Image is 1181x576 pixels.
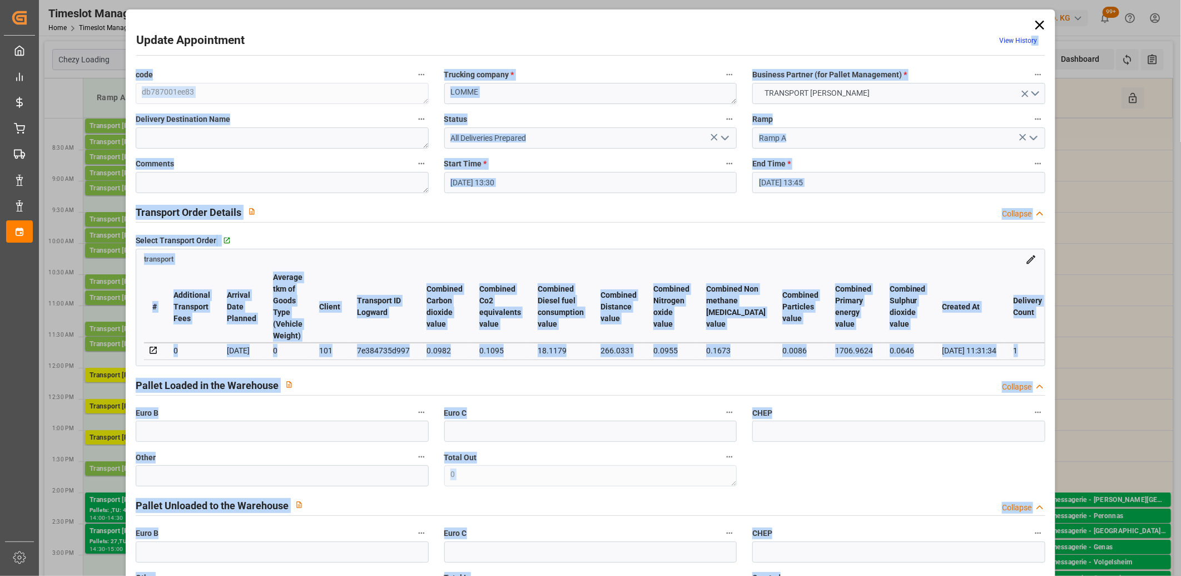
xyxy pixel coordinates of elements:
[835,344,873,357] div: 1706.9624
[1025,130,1041,147] button: open menu
[136,452,156,464] span: Other
[414,526,429,540] button: Euro B
[136,205,241,220] h2: Transport Order Details
[592,271,645,343] th: Combined Distance value
[752,83,1045,104] button: open menu
[782,344,818,357] div: 0.0086
[759,87,875,99] span: TRANSPORT [PERSON_NAME]
[1005,271,1051,343] th: Delivery Count
[722,156,737,171] button: Start Time *
[311,271,349,343] th: Client
[414,112,429,126] button: Delivery Destination Name
[752,528,772,539] span: CHEP
[136,114,230,125] span: Delivery Destination Name
[136,69,153,81] span: code
[1002,208,1031,220] div: Collapse
[752,172,1045,193] input: DD-MM-YYYY HH:MM
[538,344,584,357] div: 18.1179
[319,344,340,357] div: 101
[136,83,429,104] textarea: db787001ee83
[722,450,737,464] button: Total Out
[444,114,468,125] span: Status
[529,271,592,343] th: Combined Diesel fuel consumption value
[698,271,774,343] th: Combined Non methane [MEDICAL_DATA] value
[444,528,467,539] span: Euro C
[1031,156,1045,171] button: End Time *
[999,37,1037,45] a: View History
[219,271,265,343] th: Arrival Date Planned
[289,494,310,515] button: View description
[136,528,158,539] span: Euro B
[444,158,487,170] span: Start Time
[722,526,737,540] button: Euro C
[444,69,514,81] span: Trucking company
[934,271,1005,343] th: Created At
[414,67,429,82] button: code
[752,407,772,419] span: CHEP
[357,344,410,357] div: 7e384735d997
[444,465,737,486] textarea: 0
[1002,502,1031,514] div: Collapse
[444,172,737,193] input: DD-MM-YYYY HH:MM
[426,344,463,357] div: 0.0982
[136,158,174,170] span: Comments
[722,405,737,420] button: Euro C
[414,405,429,420] button: Euro B
[752,69,907,81] span: Business Partner (for Pallet Management)
[265,271,311,343] th: Average tkm of Goods Type (Vehicle Weight)
[722,112,737,126] button: Status
[774,271,827,343] th: Combined Particles value
[479,344,521,357] div: 0.1095
[1031,405,1045,420] button: CHEP
[349,271,418,343] th: Transport ID Logward
[136,407,158,419] span: Euro B
[414,156,429,171] button: Comments
[144,271,165,343] th: #
[645,271,698,343] th: Combined Nitrogen oxide value
[279,374,300,395] button: View description
[136,498,289,513] h2: Pallet Unloaded to the Warehouse
[722,67,737,82] button: Trucking company *
[444,407,467,419] span: Euro C
[827,271,881,343] th: Combined Primary energy value
[881,271,934,343] th: Combined Sulphur dioxide value
[144,254,173,263] a: transport
[444,83,737,104] textarea: LOMME
[418,271,471,343] th: Combined Carbon dioxide value
[1014,344,1043,357] div: 1
[144,255,173,264] span: transport
[471,271,529,343] th: Combined Co2 equivalents value
[136,235,216,247] span: Select Transport Order
[752,114,773,125] span: Ramp
[942,344,997,357] div: [DATE] 11:31:34
[241,201,262,222] button: View description
[1031,112,1045,126] button: Ramp
[444,127,737,149] input: Type to search/select
[1002,381,1031,393] div: Collapse
[165,271,219,343] th: Additional Transport Fees
[716,130,733,147] button: open menu
[173,344,210,357] div: 0
[706,344,766,357] div: 0.1673
[752,127,1045,149] input: Type to search/select
[1031,526,1045,540] button: CHEP
[1031,67,1045,82] button: Business Partner (for Pallet Management) *
[136,32,245,50] h2: Update Appointment
[227,344,256,357] div: [DATE]
[601,344,637,357] div: 266.0331
[752,158,791,170] span: End Time
[136,378,279,393] h2: Pallet Loaded in the Warehouse
[653,344,689,357] div: 0.0955
[273,344,302,357] div: 0
[444,452,477,464] span: Total Out
[414,450,429,464] button: Other
[890,344,926,357] div: 0.0646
